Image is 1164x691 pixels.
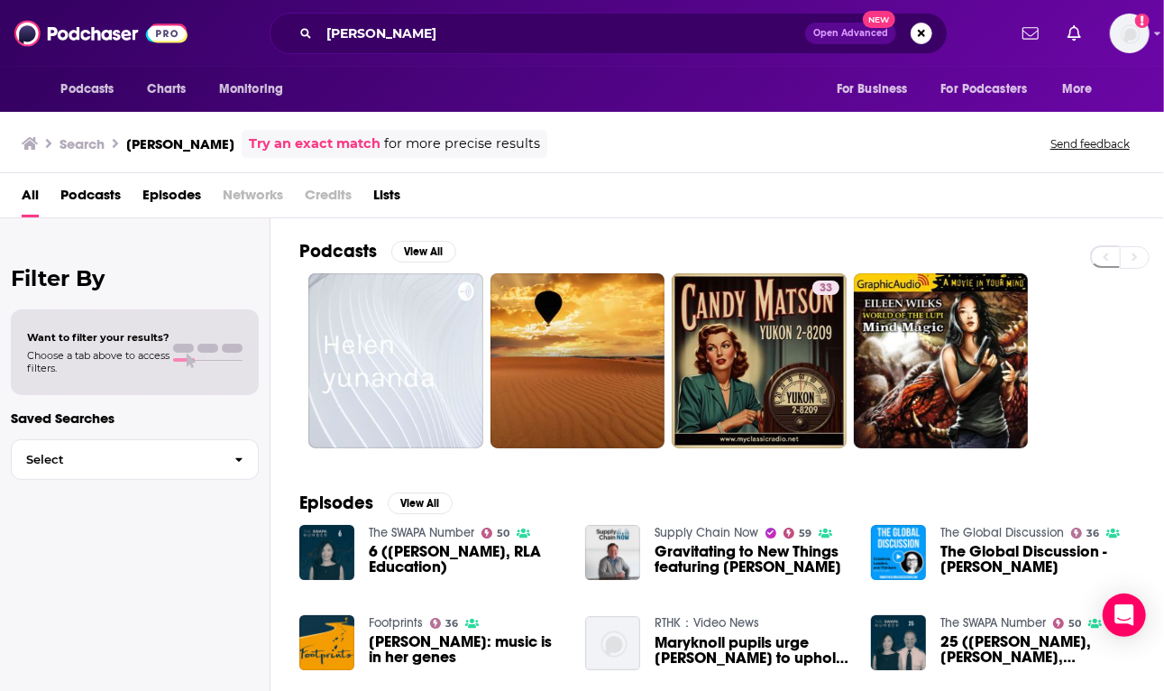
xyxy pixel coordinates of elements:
[813,29,888,38] span: Open Advanced
[270,13,948,54] div: Search podcasts, credits, & more...
[799,530,811,538] span: 59
[1110,14,1150,53] img: User Profile
[871,615,926,670] img: 25 (Seth Kornblum, Helen Yu, SWA/SWAPA Agreements)
[299,240,377,263] h2: Podcasts
[812,281,839,295] a: 33
[319,19,805,48] input: Search podcasts, credits, & more...
[223,180,283,217] span: Networks
[672,273,847,448] a: 33
[445,620,458,628] span: 36
[871,525,926,580] img: The Global Discussion - Helen Yu
[369,634,564,665] a: Helen Yu: music is in her genes
[126,135,234,152] h3: [PERSON_NAME]
[837,77,908,102] span: For Business
[930,72,1054,106] button: open menu
[1045,136,1135,152] button: Send feedback
[206,72,307,106] button: open menu
[1110,14,1150,53] span: Logged in as vjacobi
[655,635,849,666] span: Maryknoll pupils urge [PERSON_NAME] to uphold truth
[585,616,640,671] img: Maryknoll pupils urge Helen Yu to uphold truth
[60,180,121,217] a: Podcasts
[1071,528,1100,539] a: 36
[655,615,759,631] a: RTHK：Video News
[655,544,849,575] span: Gravitating to New Things featuring [PERSON_NAME]
[369,544,564,575] a: 6 (Helen Yu, RLA Education)
[61,77,115,102] span: Podcasts
[940,634,1135,665] a: 25 (Seth Kornblum, Helen Yu, SWA/SWAPA Agreements)
[1135,14,1150,28] svg: Add a profile image
[940,544,1135,575] a: The Global Discussion - Helen Yu
[299,240,456,263] a: PodcastsView All
[12,454,220,465] span: Select
[14,16,188,51] img: Podchaser - Follow, Share and Rate Podcasts
[11,265,259,291] h2: Filter By
[1053,618,1082,629] a: 50
[11,410,259,427] p: Saved Searches
[824,72,930,106] button: open menu
[1015,18,1046,49] a: Show notifications dropdown
[136,72,197,106] a: Charts
[369,544,564,575] span: 6 ([PERSON_NAME], RLA Education)
[22,180,39,217] a: All
[655,635,849,666] a: Maryknoll pupils urge Helen Yu to uphold truth
[369,634,564,665] span: [PERSON_NAME]: music is in her genes
[1086,530,1099,538] span: 36
[481,528,510,539] a: 50
[373,180,400,217] a: Lists
[1060,18,1088,49] a: Show notifications dropdown
[219,77,283,102] span: Monitoring
[369,615,423,631] a: Footprints
[11,439,259,480] button: Select
[430,618,459,629] a: 36
[299,525,354,580] img: 6 (Helen Yu, RLA Education)
[497,530,509,538] span: 50
[1110,14,1150,53] button: Show profile menu
[655,525,758,540] a: Supply Chain Now
[784,528,812,539] a: 59
[388,493,453,514] button: View All
[1103,594,1146,637] div: Open Intercom Messenger
[299,615,354,670] img: Helen Yu: music is in her genes
[863,11,895,28] span: New
[940,634,1135,665] span: 25 ([PERSON_NAME], [PERSON_NAME], SWA/SWAPA Agreements)
[1049,72,1115,106] button: open menu
[585,525,640,580] img: Gravitating to New Things featuring Helen Yu
[1068,620,1081,628] span: 50
[27,349,170,374] span: Choose a tab above to access filters.
[299,492,373,514] h2: Episodes
[655,544,849,575] a: Gravitating to New Things featuring Helen Yu
[299,492,453,514] a: EpisodesView All
[941,77,1028,102] span: For Podcasters
[391,241,456,263] button: View All
[369,525,474,540] a: The SWAPA Number
[940,615,1046,631] a: The SWAPA Number
[940,544,1135,575] span: The Global Discussion - [PERSON_NAME]
[940,525,1064,540] a: The Global Discussion
[249,134,380,154] a: Try an exact match
[805,23,896,44] button: Open AdvancedNew
[60,135,105,152] h3: Search
[142,180,201,217] a: Episodes
[27,331,170,344] span: Want to filter your results?
[820,280,832,298] span: 33
[1062,77,1093,102] span: More
[384,134,540,154] span: for more precise results
[148,77,187,102] span: Charts
[49,72,138,106] button: open menu
[305,180,352,217] span: Credits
